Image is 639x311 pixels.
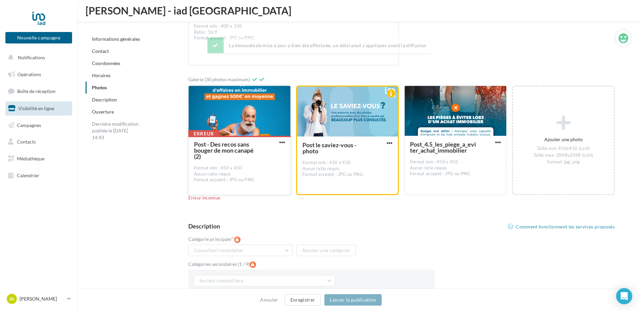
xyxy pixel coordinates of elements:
div: Open Intercom Messenger [616,288,632,304]
a: Médiathèque [4,152,73,166]
button: Société immobilière [194,275,335,286]
span: Société immobilière [199,278,244,283]
a: Campagnes [4,118,73,132]
a: Contact [92,48,109,54]
span: Calendrier [17,173,39,178]
div: ERREUR [188,130,220,137]
div: Format min : 400 x 150 [194,23,393,29]
div: Aucun ratio requis [410,165,501,171]
div: Description [188,223,220,229]
span: Campagnes [17,122,41,128]
span: [PERSON_NAME] - iad [GEOGRAPHIC_DATA] [86,5,291,15]
a: Ouverture [92,109,114,115]
div: Aucun ratio requis [302,166,392,172]
label: Catégorie principale [188,236,435,243]
a: Horaires [92,72,110,78]
div: Ratio : 16:9 [194,29,393,35]
div: Format accepté : JPG ou PNG [194,35,393,41]
div: Aucun ratio requis [194,171,285,177]
div: Format accepté : JPG ou PNG [194,177,285,183]
a: Coordonnées [92,60,120,66]
a: Visibilité en ligne [4,101,73,116]
div: Format accepté : JPG ou PNG [302,172,392,178]
span: Contacts [17,139,36,145]
a: Opérations [4,67,73,82]
div: Galerie (30 photos maximum) [188,76,250,86]
a: Comment fonctionnent les services proposés [508,223,615,231]
a: IA [PERSON_NAME] [5,292,72,305]
a: Contacts [4,135,73,149]
div: Format accepté : JPG ou PNG [410,171,501,177]
div: Dernière modification publiée le [DATE] 14:43 [86,118,146,144]
p: [PERSON_NAME] [20,296,64,302]
a: Informations générales [92,36,140,42]
span: Notifications [18,55,45,60]
a: Description [92,97,117,102]
span: Post - Des recos sans bouger de mon canapé (2) [194,141,260,159]
div: Format min : 450 x 450 [302,160,392,166]
button: Annuler [257,296,281,304]
span: Boîte de réception [17,88,56,94]
span: Consultant immobilier [194,247,244,253]
button: Notifications [4,51,71,65]
a: Photos [92,85,107,90]
div: Erreur inconnue [188,195,291,201]
a: Calendrier [4,168,73,183]
button: Nouvelle campagne [5,32,72,43]
button: Lancer la publication [324,294,381,306]
button: Enregistrer [285,294,321,306]
span: Médiathèque [17,156,44,161]
div: Post le saviez-vous - photo [302,142,368,154]
div: Format min : 450 x 450 [410,159,501,165]
span: Post_4.5_les_piege_a_eviter_achat_immobilier [410,141,476,153]
span: Visibilité en ligne [18,105,54,111]
label: Catégories secondaires (1 / 9) [188,261,435,268]
a: Boîte de réception [4,84,73,98]
div: La demande de mise à jour a bien été effectuée, un délai peut s’appliquer avant la diffusion [207,38,432,53]
span: IA [9,296,14,302]
button: Consultant immobilier [188,245,293,256]
div: Format min : 450 x 450 [194,165,285,171]
button: Ajouter une catégorie [296,245,356,256]
span: Opérations [18,71,41,77]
